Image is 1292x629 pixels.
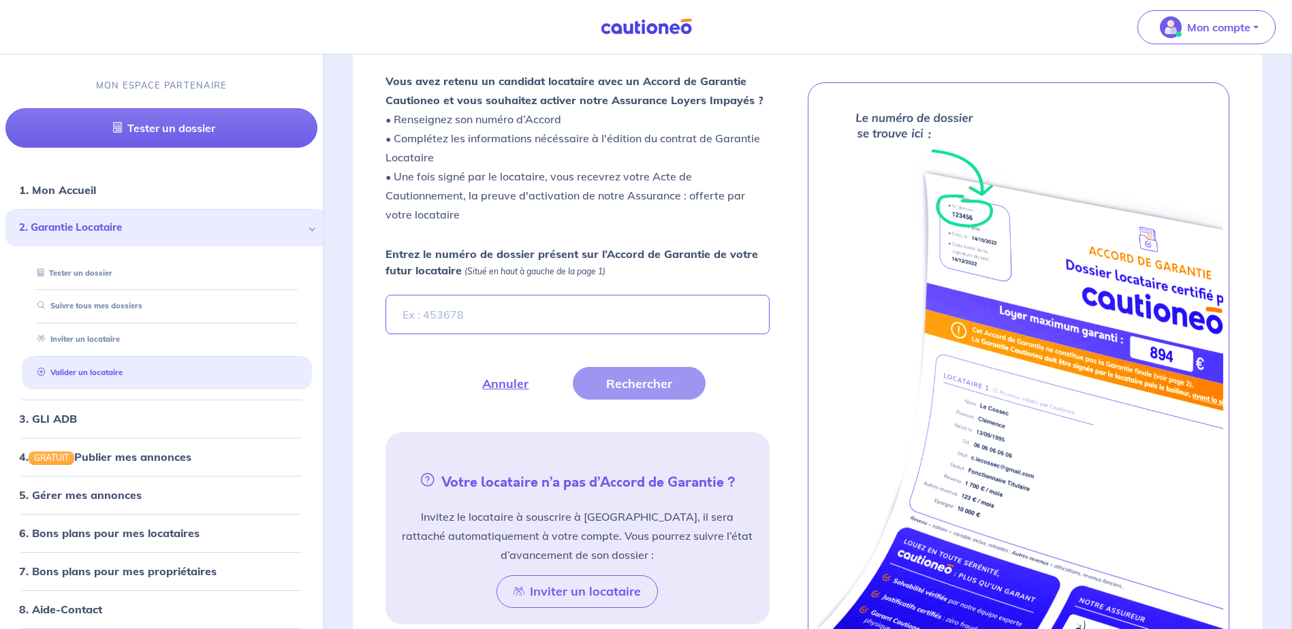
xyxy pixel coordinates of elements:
a: Tester un dossier [5,109,317,148]
a: 4.GRATUITPublier mes annonces [19,450,191,464]
input: Ex : 453678 [385,295,769,334]
div: 7. Bons plans pour mes propriétaires [5,558,317,585]
div: Tester un dossier [22,262,312,285]
a: 1. Mon Accueil [19,184,96,197]
em: (Situé en haut à gauche de la page 1) [464,266,605,276]
a: Tester un dossier [32,268,112,278]
img: Cautioneo [595,18,697,35]
div: Suivre tous mes dossiers [22,295,312,318]
div: 1. Mon Accueil [5,177,317,204]
p: • Renseignez son numéro d’Accord • Complétez les informations nécéssaire à l'édition du contrat d... [385,71,769,224]
a: 7. Bons plans pour mes propriétaires [19,564,217,578]
div: 6. Bons plans pour mes locataires [5,519,317,547]
div: 3. GLI ADB [5,405,317,432]
button: Inviter un locataire [497,575,658,608]
h5: Votre locataire n’a pas d’Accord de Garantie ? [391,470,763,491]
div: 2. Garantie Locataire [5,210,328,247]
div: 5. Gérer mes annonces [5,481,317,509]
button: Annuler [449,367,562,400]
div: Inviter un locataire [22,329,312,351]
div: 4.GRATUITPublier mes annonces [5,443,317,470]
a: Suivre tous mes dossiers [32,302,142,311]
a: 8. Aide-Contact [19,602,102,616]
a: Valider un locataire [32,368,123,377]
div: Valider un locataire [22,361,312,384]
p: MON ESPACE PARTENAIRE [96,79,227,92]
div: 8. Aide-Contact [5,596,317,623]
img: illu_account_valid_menu.svg [1160,16,1182,38]
a: 6. Bons plans pour mes locataires [19,526,200,540]
p: Invitez le locataire à souscrire à [GEOGRAPHIC_DATA], il sera rattaché automatiquement à votre co... [402,507,753,564]
button: illu_account_valid_menu.svgMon compte [1137,10,1276,44]
span: 2. Garantie Locataire [19,221,304,236]
p: Mon compte [1187,19,1250,35]
strong: Entrez le numéro de dossier présent sur l’Accord de Garantie de votre futur locataire [385,247,758,277]
a: Inviter un locataire [32,335,120,344]
strong: Vous avez retenu un candidat locataire avec un Accord de Garantie Cautioneo et vous souhaitez act... [385,74,763,107]
a: 5. Gérer mes annonces [19,488,142,502]
a: 3. GLI ADB [19,412,77,425]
